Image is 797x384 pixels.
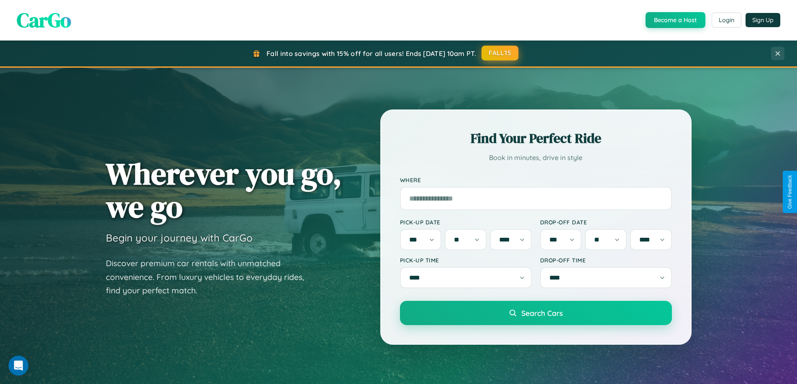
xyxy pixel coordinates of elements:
div: Give Feedback [787,175,793,209]
label: Pick-up Date [400,219,532,226]
span: Fall into savings with 15% off for all users! Ends [DATE] 10am PT. [267,49,476,58]
span: Search Cars [521,308,563,318]
button: Sign Up [746,13,780,27]
iframe: Intercom live chat [8,356,28,376]
p: Discover premium car rentals with unmatched convenience. From luxury vehicles to everyday rides, ... [106,257,315,298]
label: Drop-off Date [540,219,672,226]
span: CarGo [17,6,71,34]
button: Login [712,13,741,28]
button: FALL15 [482,46,518,61]
h3: Begin your journey with CarGo [106,231,253,244]
button: Become a Host [646,12,705,28]
label: Pick-up Time [400,257,532,264]
h1: Wherever you go, we go [106,157,342,223]
p: Book in minutes, drive in style [400,152,672,164]
h2: Find Your Perfect Ride [400,129,672,147]
label: Where [400,176,672,183]
label: Drop-off Time [540,257,672,264]
button: Search Cars [400,301,672,325]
